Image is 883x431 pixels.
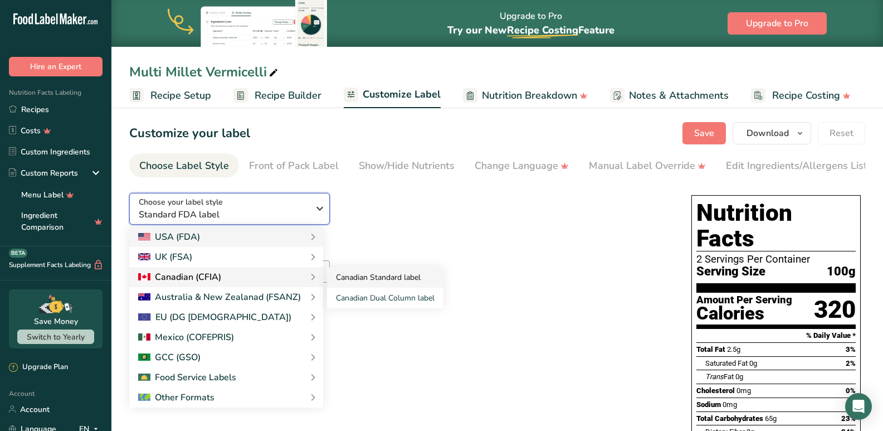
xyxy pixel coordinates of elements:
button: Switch to Yearly [17,330,94,344]
div: Multi Millet Vermicelli [129,62,280,82]
a: Nutrition Breakdown [463,83,588,108]
button: Download [733,122,811,144]
span: Nutrition Breakdown [482,88,577,103]
div: Canadian (CFIA) [138,270,221,284]
div: Food Service Labels [138,371,236,384]
img: 2Q== [138,353,150,361]
span: Total Fat [696,345,725,353]
a: Notes & Attachments [610,83,729,108]
span: 0g [749,359,757,367]
a: Customize Label [344,82,441,109]
div: Calories [696,306,792,322]
div: Mexico (COFEPRIS) [138,331,234,344]
div: Upgrade Plan [9,362,68,373]
span: 2.5g [727,345,740,353]
a: Canadian Dual Column label [327,288,443,308]
span: 23% [841,414,856,423]
span: Fat [705,372,734,381]
div: Front of Pack Label [249,158,339,173]
span: Customize Label [363,87,441,102]
span: Recipe Costing [507,23,578,37]
button: Save [682,122,726,144]
div: Change Language [475,158,569,173]
span: 2% [846,359,856,367]
button: Reset [818,122,865,144]
span: Save [694,127,714,140]
span: 0mg [723,400,737,409]
span: Recipe Costing [772,88,840,103]
div: Show/Hide Nutrients [359,158,455,173]
h1: Nutrition Facts [696,200,856,251]
div: Custom Reports [9,167,78,179]
a: Recipe Setup [129,83,211,108]
span: Try our New Feature [447,23,614,37]
span: 3% [846,345,856,353]
i: Trans [705,372,724,381]
div: Manual Label Override [589,158,706,173]
span: Serving Size [696,265,765,279]
span: Saturated Fat [705,359,748,367]
span: Cholesterol [696,386,735,395]
div: Choose Label Style [139,158,229,173]
span: 0g [735,372,743,381]
span: Choose your label style [139,196,223,208]
section: % Daily Value * [696,329,856,342]
a: Recipe Builder [233,83,321,108]
div: EU (DG [DEMOGRAPHIC_DATA]) [138,311,291,324]
h1: Customize your label [129,124,250,143]
div: 320 [814,295,856,325]
span: Standard FDA label [139,208,309,221]
div: 2 Servings Per Container [696,254,856,265]
span: Reset [830,127,853,140]
button: Upgrade to Pro [728,12,827,35]
span: Recipe Setup [150,88,211,103]
span: Upgrade to Pro [746,17,808,30]
div: GCC (GSO) [138,351,201,364]
span: Switch to Yearly [27,332,85,342]
span: Total Carbohydrates [696,414,763,423]
span: 0mg [736,386,751,395]
div: Save Money [34,316,78,327]
span: Download [747,127,789,140]
div: Amount Per Serving [696,295,792,306]
div: Edit Ingredients/Allergens List [726,158,867,173]
span: Recipe Builder [255,88,321,103]
div: Open Intercom Messenger [845,393,872,420]
div: UK (FSA) [138,250,192,264]
div: BETA [9,249,27,258]
div: Upgrade to Pro [447,1,614,47]
div: Other Formats [138,391,214,404]
div: Australia & New Zealanad (FSANZ) [138,290,301,304]
button: Hire an Expert [9,57,103,76]
span: 0% [846,386,856,395]
span: 65g [765,414,777,423]
div: USA (FDA) [138,230,200,244]
span: Sodium [696,400,721,409]
a: Canadian Standard label [327,267,443,288]
span: 100g [827,265,856,279]
button: Choose your label style Standard FDA label [129,193,330,225]
span: Notes & Attachments [629,88,729,103]
a: Recipe Costing [751,83,851,108]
